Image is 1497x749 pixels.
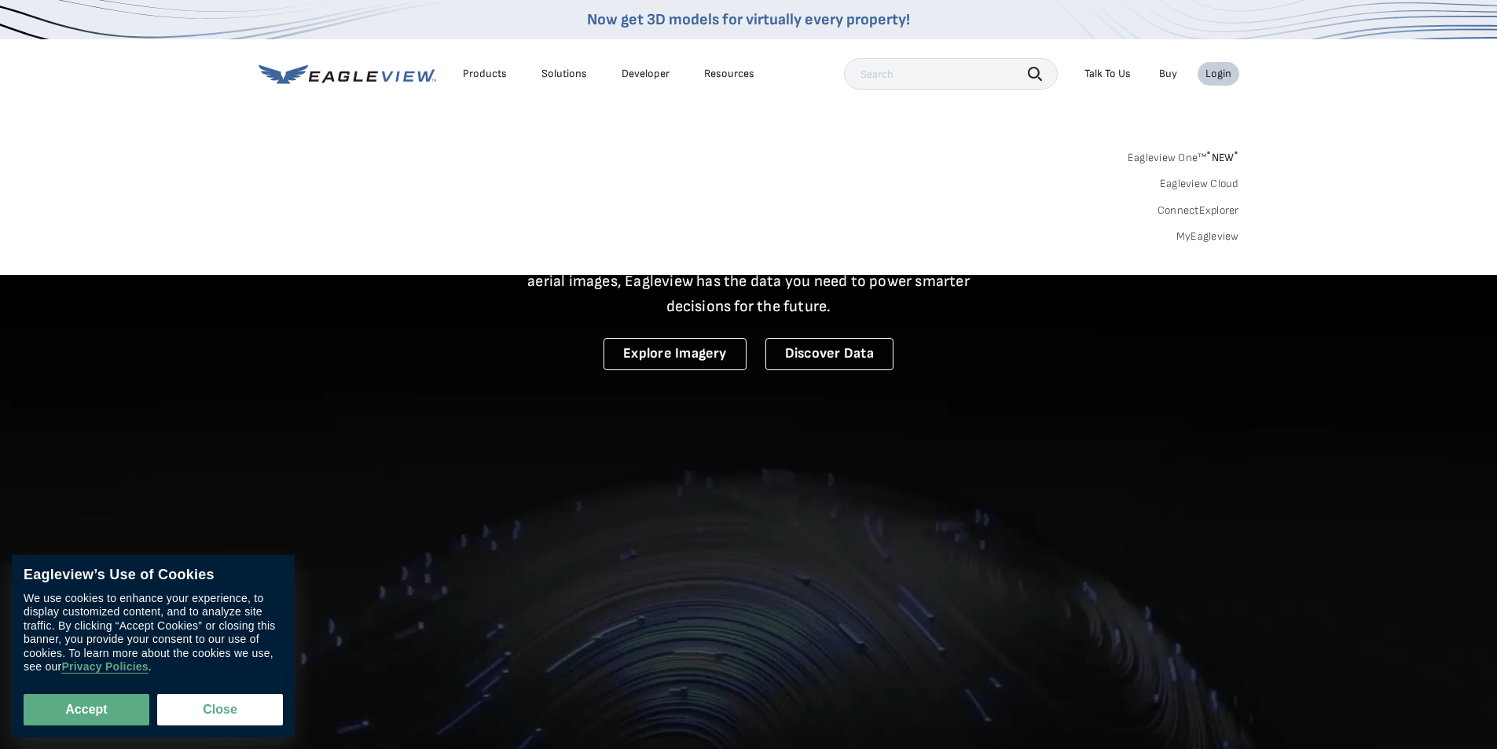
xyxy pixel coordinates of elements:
div: Talk To Us [1084,67,1131,81]
div: Login [1205,67,1231,81]
div: Products [463,67,507,81]
a: Eagleview One™*NEW* [1128,146,1239,164]
a: Privacy Policies [61,661,148,674]
input: Search [844,58,1058,90]
button: Close [157,694,283,725]
a: MyEagleview [1176,229,1239,244]
a: Discover Data [765,338,893,370]
p: A new era starts here. Built on more than 3.5 billion high-resolution aerial images, Eagleview ha... [508,244,989,319]
div: Solutions [541,67,587,81]
div: We use cookies to enhance your experience, to display customized content, and to analyze site tra... [24,592,283,674]
a: ConnectExplorer [1158,204,1239,218]
button: Accept [24,694,149,725]
a: Explore Imagery [604,338,747,370]
div: Resources [704,67,754,81]
span: NEW [1206,151,1238,164]
div: Eagleview’s Use of Cookies [24,567,283,584]
a: Eagleview Cloud [1160,177,1239,191]
a: Buy [1159,67,1177,81]
a: Now get 3D models for virtually every property! [587,10,910,29]
a: Developer [622,67,670,81]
